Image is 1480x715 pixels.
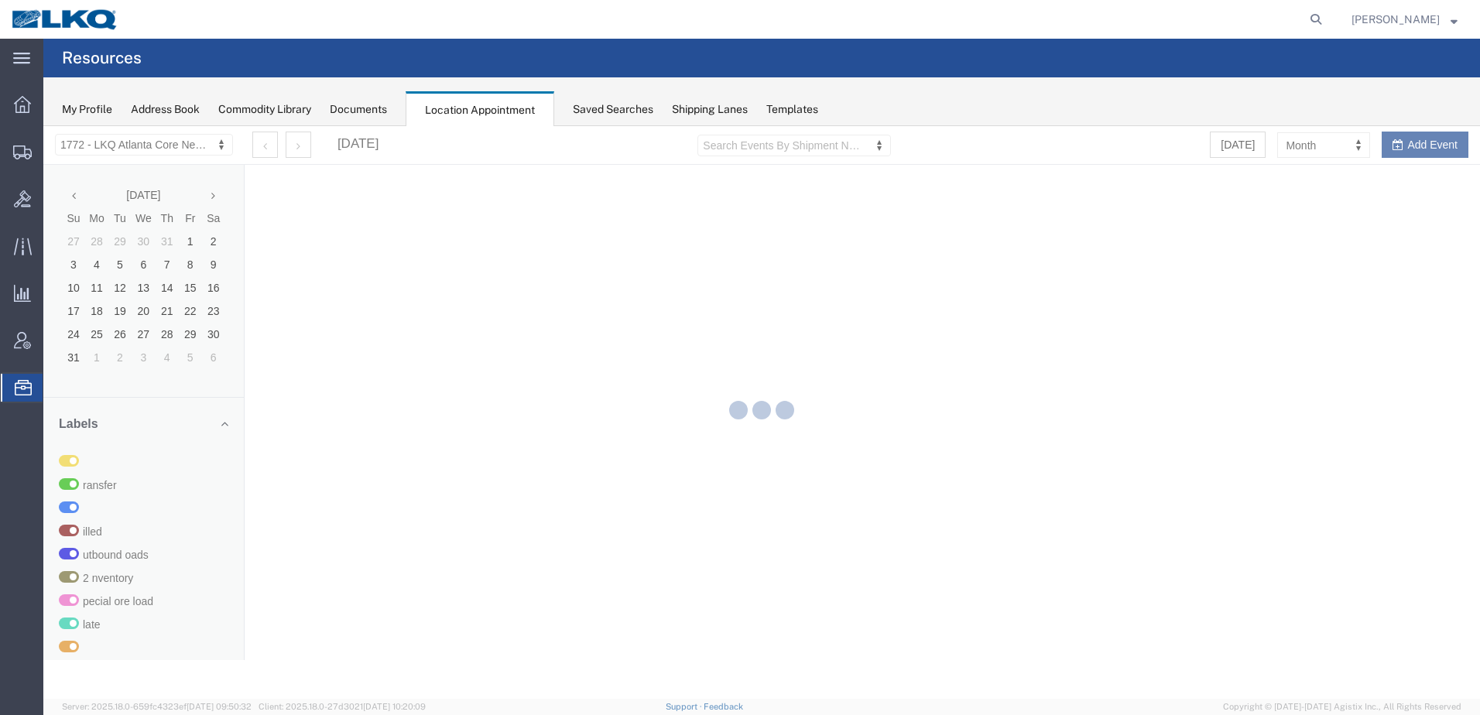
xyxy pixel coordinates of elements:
[62,702,252,711] span: Server: 2025.18.0-659fc4323ef
[259,702,426,711] span: Client: 2025.18.0-27d3021
[11,8,119,31] img: logo
[62,101,112,118] div: My Profile
[330,101,387,118] div: Documents
[187,702,252,711] span: [DATE] 09:50:32
[131,101,200,118] div: Address Book
[1351,10,1458,29] button: [PERSON_NAME]
[363,702,426,711] span: [DATE] 10:20:09
[704,702,743,711] a: Feedback
[573,101,653,118] div: Saved Searches
[62,39,142,77] h4: Resources
[218,101,311,118] div: Commodity Library
[1223,700,1461,713] span: Copyright © [DATE]-[DATE] Agistix Inc., All Rights Reserved
[1352,11,1440,28] span: Brian Schmidt
[766,101,818,118] div: Templates
[672,101,748,118] div: Shipping Lanes
[406,91,554,127] div: Location Appointment
[666,702,704,711] a: Support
